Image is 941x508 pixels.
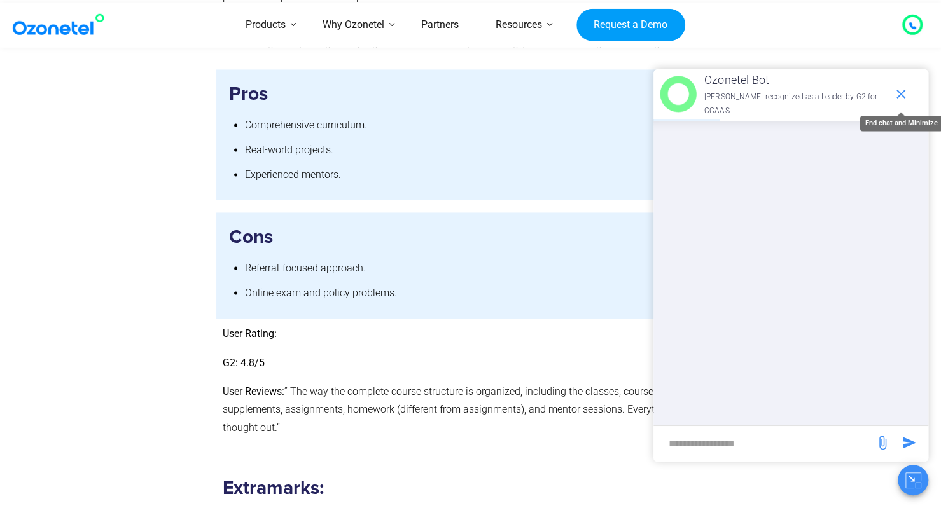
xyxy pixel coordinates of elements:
[245,168,341,181] span: Experienced mentors.
[245,119,367,131] span: Comprehensive curriculum.
[229,228,273,247] b: Cons
[227,3,304,48] a: Products
[888,81,914,107] span: end chat or minimize
[896,430,922,455] span: send message
[660,432,868,455] div: new-msg-input
[576,8,685,41] a: Request a Demo
[223,327,277,340] b: User Rating:
[223,385,705,434] span: ” The way the complete course structure is organized, including the classes, course supplements, ...
[223,385,284,397] b: User Reviews:
[229,85,268,104] b: Pros
[245,262,366,274] span: Referral-focused approach.
[870,430,895,455] span: send message
[477,3,561,48] a: Resources
[245,287,397,299] span: Online exam and policy problems.
[245,144,333,156] span: Real-world projects.
[704,70,887,90] p: Ozonetel Bot
[898,465,928,495] button: Close chat
[660,76,697,113] img: header
[304,3,403,48] a: Why Ozonetel
[223,356,265,368] b: G2: 4.8/5
[403,3,477,48] a: Partners
[704,90,887,118] p: [PERSON_NAME] recognized as a Leader by G2 for CCAAS
[223,478,324,497] strong: Extramarks:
